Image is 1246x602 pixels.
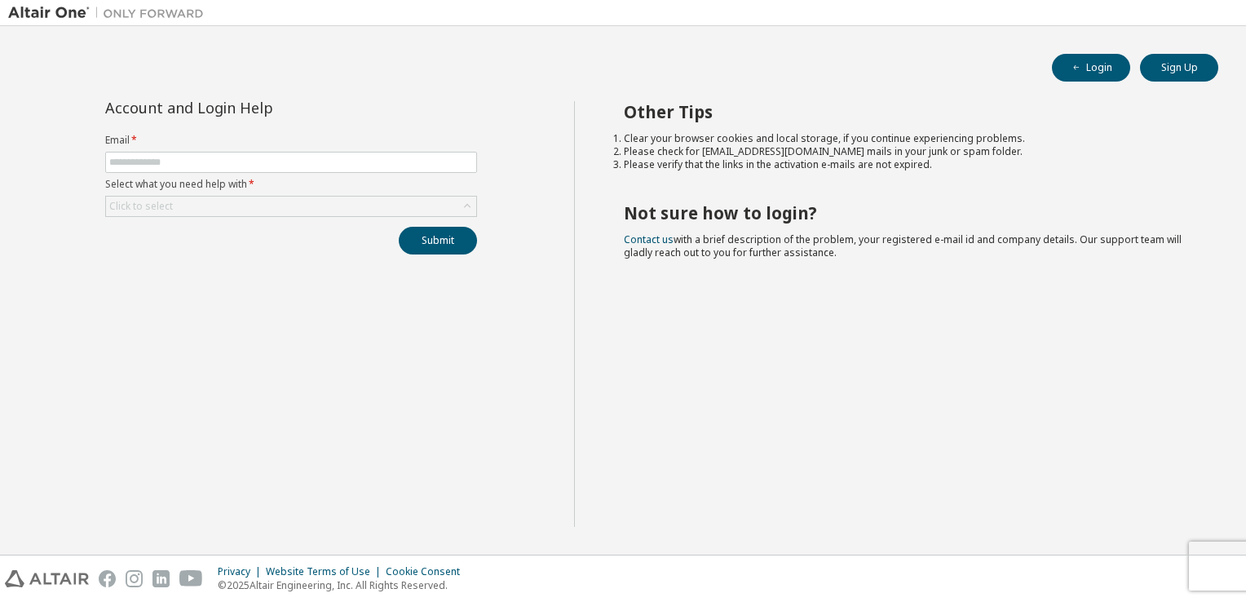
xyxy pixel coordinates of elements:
h2: Other Tips [624,101,1190,122]
img: instagram.svg [126,570,143,587]
button: Submit [399,227,477,255]
span: with a brief description of the problem, your registered e-mail id and company details. Our suppo... [624,232,1182,259]
li: Clear your browser cookies and local storage, if you continue experiencing problems. [624,132,1190,145]
div: Cookie Consent [386,565,470,578]
div: Click to select [106,197,476,216]
p: © 2025 Altair Engineering, Inc. All Rights Reserved. [218,578,470,592]
button: Sign Up [1140,54,1218,82]
button: Login [1052,54,1130,82]
img: linkedin.svg [152,570,170,587]
a: Contact us [624,232,674,246]
li: Please verify that the links in the activation e-mails are not expired. [624,158,1190,171]
li: Please check for [EMAIL_ADDRESS][DOMAIN_NAME] mails in your junk or spam folder. [624,145,1190,158]
label: Select what you need help with [105,178,477,191]
div: Privacy [218,565,266,578]
img: facebook.svg [99,570,116,587]
img: Altair One [8,5,212,21]
div: Website Terms of Use [266,565,386,578]
img: altair_logo.svg [5,570,89,587]
div: Account and Login Help [105,101,403,114]
img: youtube.svg [179,570,203,587]
label: Email [105,134,477,147]
h2: Not sure how to login? [624,202,1190,224]
div: Click to select [109,200,173,213]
